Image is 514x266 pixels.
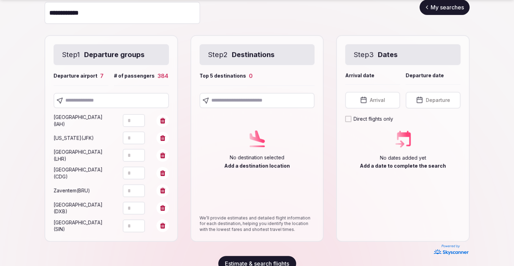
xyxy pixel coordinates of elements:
div: Step 3 [345,44,460,65]
span: Zaventem ( BRU ) [54,187,90,193]
div: Step 1 [54,44,169,65]
p: No dates added yet [380,154,426,161]
span: [GEOGRAPHIC_DATA] ( CDG ) [54,167,103,179]
strong: Dates [378,50,398,59]
button: Arrival [345,92,400,108]
div: 384 [157,72,168,80]
p: Add a date to complete the search [360,162,446,169]
div: 7 [100,72,104,80]
button: Departure [406,92,460,108]
div: Step 2 [199,44,315,65]
p: No destination selected [230,154,284,161]
span: Arrival date [345,72,374,79]
label: Direct flights only [353,115,393,122]
span: Top 5 destinations [199,72,246,79]
span: [GEOGRAPHIC_DATA] ( SIN ) [54,219,103,232]
span: Departure date [406,72,444,79]
span: [GEOGRAPHIC_DATA] ( DXB ) [54,202,103,215]
span: Arrival [370,97,385,104]
span: [GEOGRAPHIC_DATA] ( IAH ) [54,114,103,127]
p: Add a destination location [224,162,290,169]
span: [US_STATE] ( JFK ) [54,135,94,141]
div: 0 [249,72,253,80]
span: # of passengers [114,72,155,79]
strong: Departure groups [84,50,145,59]
span: Departure airport [54,72,97,79]
span: Departure [426,97,450,104]
span: [GEOGRAPHIC_DATA] ( LHR ) [54,149,103,162]
strong: Destinations [232,50,275,59]
p: We’ll provide estimates and detailed flight information for each destination, helping you identif... [199,215,315,233]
